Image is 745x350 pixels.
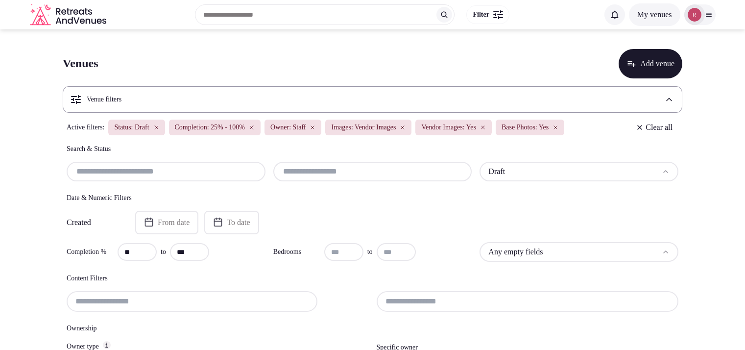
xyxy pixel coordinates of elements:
h4: Search & Status [67,144,678,154]
span: Images: Vendor Images [331,123,396,132]
span: Status: Draft [114,123,149,132]
button: My venues [629,3,680,26]
label: Created [67,219,121,226]
span: to [367,247,373,257]
h1: Venues [63,55,98,72]
svg: Retreats and Venues company logo [30,4,108,26]
span: to [161,247,166,257]
span: Filter [473,10,489,20]
button: Owner type [103,341,111,349]
span: Owner: Staff [270,123,306,132]
span: Active filters: [67,123,104,132]
a: Visit the homepage [30,4,108,26]
button: To date [204,211,259,234]
h4: Ownership [67,324,678,333]
label: Completion % [67,247,114,257]
img: robiejavier [688,8,701,22]
a: My venues [629,10,680,19]
button: Add venue [619,49,682,78]
h4: Content Filters [67,274,678,283]
span: Vendor Images: Yes [421,123,476,132]
span: From date [158,218,190,227]
button: From date [135,211,198,234]
span: To date [227,218,250,227]
span: Completion: 25% - 100% [175,123,245,132]
label: Bedrooms [273,247,320,257]
h3: Venue filters [87,95,121,104]
button: Filter [466,5,509,24]
button: Clear all [630,119,678,136]
h4: Date & Numeric Filters [67,193,678,203]
span: Base Photos: Yes [502,123,549,132]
